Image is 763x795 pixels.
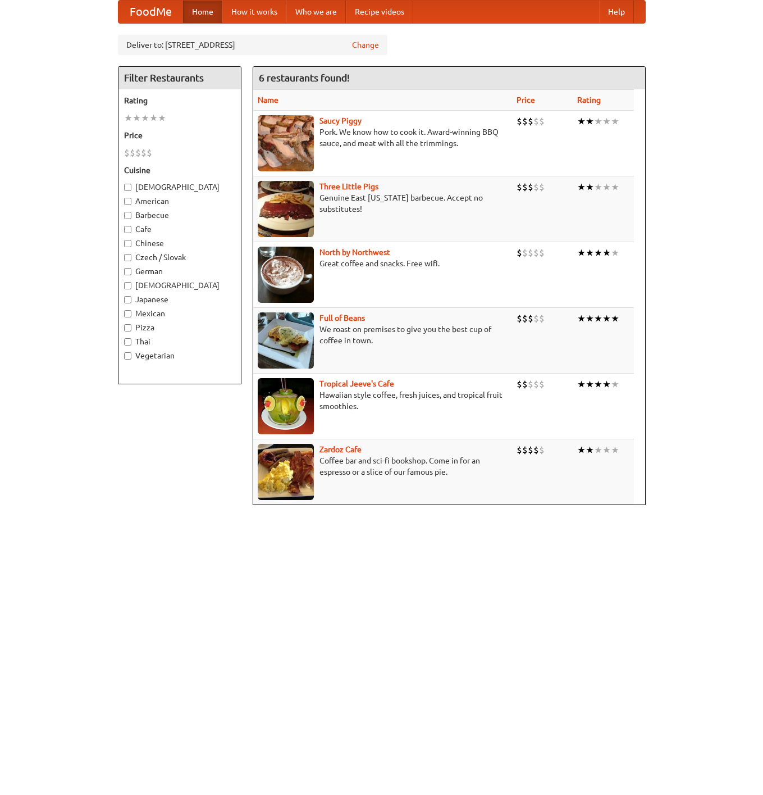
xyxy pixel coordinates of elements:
label: [DEMOGRAPHIC_DATA] [124,280,235,291]
li: $ [522,247,528,259]
li: $ [517,378,522,390]
h5: Cuisine [124,165,235,176]
li: ★ [577,247,586,259]
li: $ [517,312,522,325]
b: Saucy Piggy [319,116,362,125]
li: ★ [594,181,602,193]
input: German [124,268,131,275]
div: Deliver to: [STREET_ADDRESS] [118,35,387,55]
li: $ [539,115,545,128]
li: ★ [577,115,586,128]
li: $ [539,444,545,456]
a: Rating [577,96,601,105]
img: beans.jpg [258,312,314,369]
li: ★ [611,115,619,128]
label: [DEMOGRAPHIC_DATA] [124,181,235,193]
b: Tropical Jeeve's Cafe [319,379,394,388]
label: Japanese [124,294,235,305]
input: American [124,198,131,205]
a: Home [183,1,222,23]
li: ★ [594,444,602,456]
label: Barbecue [124,210,235,221]
li: ★ [602,312,611,325]
label: German [124,266,235,277]
a: Who we are [286,1,346,23]
a: Recipe videos [346,1,413,23]
li: ★ [611,181,619,193]
input: Cafe [124,226,131,233]
p: Coffee bar and sci-fi bookshop. Come in for an espresso or a slice of our famous pie. [258,455,508,478]
img: littlepigs.jpg [258,181,314,237]
label: Mexican [124,308,235,319]
input: Vegetarian [124,352,131,360]
input: Czech / Slovak [124,254,131,261]
p: Hawaiian style coffee, fresh juices, and tropical fruit smoothies. [258,389,508,412]
li: $ [528,115,533,128]
h5: Rating [124,95,235,106]
input: Mexican [124,310,131,317]
li: ★ [149,112,158,124]
li: $ [528,378,533,390]
li: $ [522,181,528,193]
h4: Filter Restaurants [118,67,241,89]
img: saucy.jpg [258,115,314,171]
li: ★ [577,378,586,390]
a: Zardoz Cafe [319,445,362,454]
a: How it works [222,1,286,23]
li: $ [539,378,545,390]
img: zardoz.jpg [258,444,314,500]
label: Cafe [124,224,235,235]
li: ★ [158,112,166,124]
p: Great coffee and snacks. Free wifi. [258,258,508,269]
a: FoodMe [118,1,183,23]
li: $ [522,312,528,325]
label: American [124,196,235,207]
li: $ [517,247,522,259]
li: $ [130,147,135,159]
li: ★ [586,115,594,128]
input: [DEMOGRAPHIC_DATA] [124,282,131,289]
li: $ [517,181,522,193]
li: $ [533,378,539,390]
li: ★ [577,312,586,325]
li: ★ [611,312,619,325]
li: $ [539,181,545,193]
a: Price [517,96,535,105]
input: Chinese [124,240,131,247]
p: Pork. We know how to cook it. Award-winning BBQ sauce, and meat with all the trimmings. [258,126,508,149]
li: ★ [586,444,594,456]
a: Name [258,96,278,105]
input: Thai [124,338,131,346]
a: Help [599,1,634,23]
p: We roast on premises to give you the best cup of coffee in town. [258,324,508,346]
li: ★ [586,378,594,390]
li: ★ [611,444,619,456]
a: Three Little Pigs [319,182,378,191]
li: $ [517,444,522,456]
li: ★ [611,247,619,259]
li: $ [522,115,528,128]
li: $ [533,181,539,193]
label: Chinese [124,238,235,249]
li: $ [141,147,147,159]
input: Barbecue [124,212,131,219]
li: ★ [586,247,594,259]
li: $ [528,312,533,325]
li: ★ [602,181,611,193]
li: $ [517,115,522,128]
h5: Price [124,130,235,141]
li: ★ [602,378,611,390]
li: ★ [577,181,586,193]
li: $ [135,147,141,159]
li: ★ [586,312,594,325]
li: ★ [586,181,594,193]
li: ★ [594,378,602,390]
li: $ [522,378,528,390]
li: ★ [133,112,141,124]
li: ★ [141,112,149,124]
label: Pizza [124,322,235,333]
li: $ [533,247,539,259]
li: $ [528,181,533,193]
